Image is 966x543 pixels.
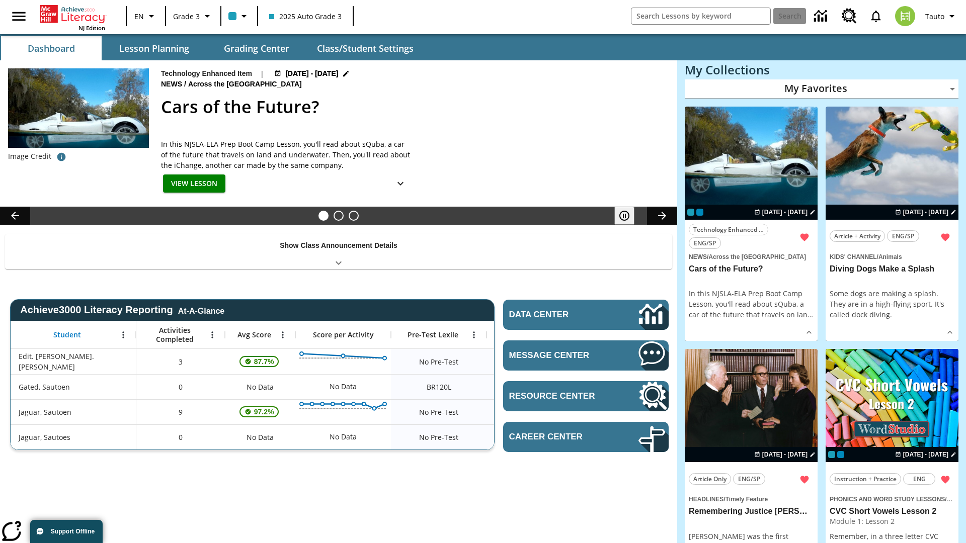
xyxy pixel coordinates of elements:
div: 9, Jaguar, Sautoen [136,399,225,424]
span: 87.7% [250,352,278,371]
span: / [707,253,708,260]
button: ENG/SP [733,473,765,485]
span: 97.2% [250,403,278,421]
div: In this NJSLA-ELA Prep Boot Camp Lesson, you'll read about sQuba, a car of the future that travel... [161,139,413,170]
button: Class/Student Settings [309,36,422,60]
div: 3, Edit. Jarrett, Sauto. Jarrett [136,349,225,374]
span: Topic: Headlines/Timely Feature [689,493,814,504]
div: , 97.2%, This student's Average First Try Score 97.2% is above 75%, Jaguar, Sautoen [225,399,295,424]
div: OL 2025 Auto Grade 4 [696,209,703,216]
div: , 87.7%, This student's Average First Try Score 87.7% is above 75%, Edit. Jarrett, Sauto. Jarrett [225,349,295,374]
button: Remove from Favorites [795,471,814,489]
a: Message Center [503,340,669,371]
button: Aug 22 - Aug 22 Choose Dates [752,450,818,459]
div: 0, Gated, Sautoen [136,374,225,399]
span: Beginning reader 120 Lexile, Gated, Sautoen [427,382,451,392]
span: [DATE] - [DATE] [762,450,808,459]
button: View Lesson [163,174,225,193]
p: Image Credit [8,151,51,161]
button: Support Offline [30,520,103,543]
h3: My Collections [685,63,958,77]
span: 0 [179,432,183,442]
span: NJ Edition [78,24,105,32]
span: [DATE] - [DATE] [762,208,808,217]
span: ENG/SP [738,474,760,484]
h2: Cars of the Future? [161,94,665,120]
h3: Remembering Justice O'Connor [689,506,814,517]
span: Animals [878,253,902,260]
a: Data Center [808,3,836,30]
button: Remove from Favorites [936,228,954,246]
button: Slide 1 Cars of the Future? [318,211,329,221]
button: ENG/SP [887,230,919,242]
div: In this NJSLA-ELA Prep Boot Camp Lesson, you'll read about sQuba, a car of the future that travel... [689,288,814,320]
a: Career Center [503,422,669,452]
span: OL 2025 Auto Grade 4 [837,451,844,458]
span: ENG/SP [892,231,914,241]
div: lesson details [826,107,958,341]
span: Career Center [509,432,608,442]
span: 0 [179,382,183,392]
a: Resource Center, Will open in new tab [503,381,669,411]
div: No Data, Jaguar, Sautoes [325,427,362,447]
span: [DATE] - [DATE] [903,450,948,459]
span: Topic: Kids' Channel/Animals [830,251,954,262]
div: Some dogs are making a splash. They are in a high-flying sport. It's called dock diving. [830,288,954,320]
div: Current Class [687,209,694,216]
button: Select a new avatar [889,3,921,29]
span: Support Offline [51,528,95,535]
button: Jul 01 - Aug 01 Choose Dates [272,68,352,79]
div: Current Class [828,451,835,458]
button: Show Details [390,174,411,193]
button: Photo credit: AP [51,148,71,166]
span: [DATE] - [DATE] [285,68,338,79]
span: Across the [GEOGRAPHIC_DATA] [188,79,304,90]
a: Data Center [503,300,669,330]
span: Kids' Channel [830,253,877,260]
span: Edit. [PERSON_NAME]. [PERSON_NAME] [19,351,131,372]
input: search field [631,8,770,24]
span: Achieve3000 Literacy Reporting [20,304,224,316]
div: Show Class Announcement Details [5,234,672,269]
span: Instruction + Practice [834,474,897,484]
span: Topic: News/Across the US [689,251,814,262]
button: Lesson Planning [104,36,204,60]
span: No Pre-Test, Jaguar, Sautoes [419,432,458,442]
span: No Pre-Test, Jaguar, Sautoen [419,407,458,417]
a: Notifications [863,3,889,29]
button: Article Only [689,473,731,485]
span: Technology Enhanced Item [693,224,764,235]
span: Tauto [925,11,944,22]
img: avatar image [895,6,915,26]
div: No Data, Edit. Jarrett, Sauto. Jarrett [487,349,582,374]
span: No Pre-Test, Edit. Jarrett, Sauto. Jarrett [419,356,458,367]
img: High-tech automobile treading water. [8,68,149,163]
button: Language: EN, Select a language [130,7,162,25]
span: Article Only [693,474,727,484]
span: n [803,310,808,319]
button: Lesson carousel, Next [647,207,677,225]
button: Open Menu [205,327,220,342]
button: Slide 3 Career Lesson [349,211,359,221]
h3: CVC Short Vowels Lesson 2 [830,506,954,517]
span: … [808,310,813,319]
span: Article + Activity [834,231,880,241]
button: Slide 2 Pre-release lesson [334,211,344,221]
button: Open Menu [275,327,290,342]
span: Jaguar, Sautoes [19,432,70,442]
p: Technology Enhanced Item [161,68,252,79]
button: Open Menu [116,327,131,342]
button: Grading Center [206,36,307,60]
a: Resource Center, Will open in new tab [836,3,863,30]
span: News [689,253,707,260]
div: No Data, Jaguar, Sautoes [225,424,295,449]
button: Remove from Favorites [936,471,954,489]
span: No Data [242,377,279,397]
span: 2025 Auto Grade 3 [269,11,342,22]
span: EN [134,11,144,22]
button: Dashboard [1,36,102,60]
button: Profile/Settings [921,7,962,25]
